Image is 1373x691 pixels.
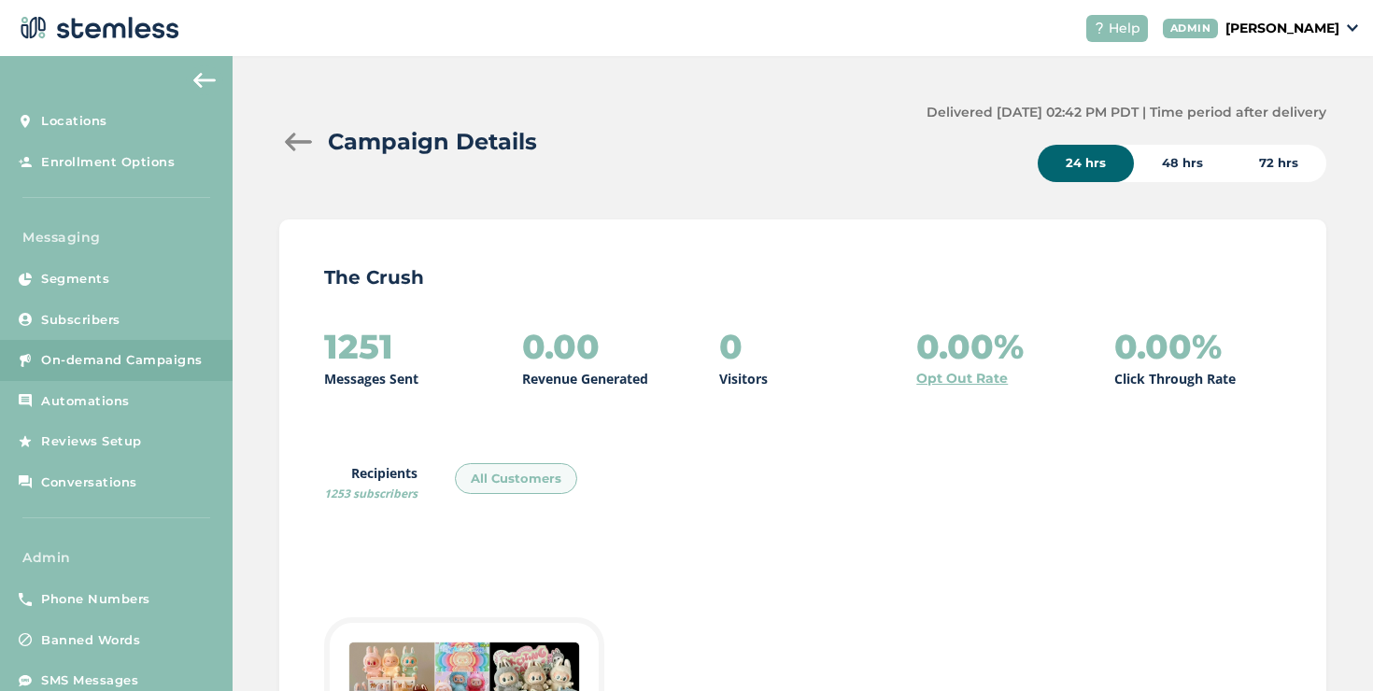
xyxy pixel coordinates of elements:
[1134,145,1231,182] div: 48 hrs
[719,328,743,365] h2: 0
[1231,145,1326,182] div: 72 hrs
[1280,601,1373,691] iframe: Chat Widget
[324,328,393,365] h2: 1251
[324,264,1281,290] p: The Crush
[916,369,1008,388] a: Opt Out Rate
[41,590,150,609] span: Phone Numbers
[324,486,418,501] span: 1253 subscribers
[193,73,216,88] img: icon-arrow-back-accent-c549486e.svg
[41,671,138,690] span: SMS Messages
[1163,19,1219,38] div: ADMIN
[916,328,1024,365] h2: 0.00%
[41,432,142,451] span: Reviews Setup
[15,9,179,47] img: logo-dark-0685b13c.svg
[1114,328,1222,365] h2: 0.00%
[41,351,203,370] span: On-demand Campaigns
[324,369,418,388] p: Messages Sent
[41,392,130,411] span: Automations
[1347,24,1358,32] img: icon_down-arrow-small-66adaf34.svg
[719,369,768,388] p: Visitors
[927,103,1326,122] label: Delivered [DATE] 02:42 PM PDT | Time period after delivery
[1038,145,1134,182] div: 24 hrs
[522,369,648,388] p: Revenue Generated
[1114,369,1236,388] p: Click Through Rate
[455,463,577,495] div: All Customers
[41,631,140,650] span: Banned Words
[522,328,600,365] h2: 0.00
[41,270,109,289] span: Segments
[328,125,537,159] h2: Campaign Details
[41,311,120,330] span: Subscribers
[1225,19,1339,38] p: [PERSON_NAME]
[324,463,418,502] label: Recipients
[1094,22,1105,34] img: icon-help-white-03924b79.svg
[41,112,107,131] span: Locations
[41,473,137,492] span: Conversations
[1109,19,1140,38] span: Help
[41,153,175,172] span: Enrollment Options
